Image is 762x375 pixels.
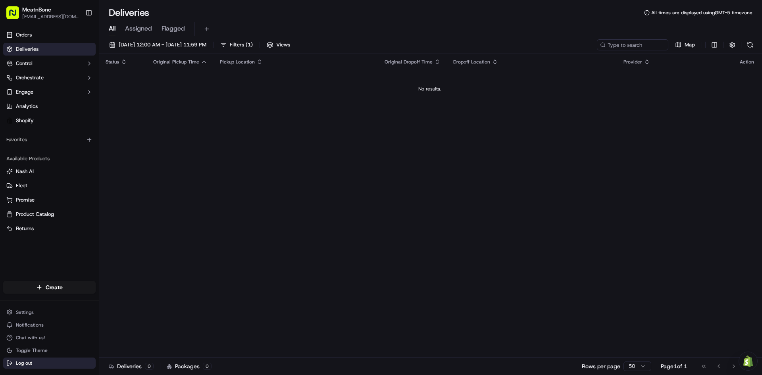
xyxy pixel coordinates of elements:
[109,6,149,19] h1: Deliveries
[672,39,698,50] button: Map
[597,39,668,50] input: Type to search
[582,362,620,370] p: Rows per page
[685,41,695,48] span: Map
[16,74,44,81] span: Orchestrate
[8,32,144,44] p: Welcome 👋
[16,335,45,341] span: Chat with us!
[16,225,34,232] span: Returns
[740,59,754,65] div: Action
[75,115,127,123] span: API Documentation
[6,196,92,204] a: Promise
[623,59,642,65] span: Provider
[3,152,96,165] div: Available Products
[3,71,96,84] button: Orchestrate
[3,133,96,146] div: Favorites
[3,307,96,318] button: Settings
[106,39,210,50] button: [DATE] 12:00 AM - [DATE] 11:59 PM
[106,59,119,65] span: Status
[3,345,96,356] button: Toggle Theme
[220,59,255,65] span: Pickup Location
[16,117,34,124] span: Shopify
[3,281,96,294] button: Create
[16,168,34,175] span: Nash AI
[16,60,33,67] span: Control
[5,112,64,126] a: 📗Knowledge Base
[16,103,38,110] span: Analytics
[16,322,44,328] span: Notifications
[16,211,54,218] span: Product Catalog
[3,194,96,206] button: Promise
[16,347,48,354] span: Toggle Theme
[6,211,92,218] a: Product Catalog
[64,112,131,126] a: 💻API Documentation
[16,46,38,53] span: Deliveries
[3,29,96,41] a: Orders
[119,41,206,48] span: [DATE] 12:00 AM - [DATE] 11:59 PM
[153,59,199,65] span: Original Pickup Time
[6,168,92,175] a: Nash AI
[8,76,22,90] img: 1736555255976-a54dd68f-1ca7-489b-9aae-adbdc363a1c4
[16,88,33,96] span: Engage
[27,76,130,84] div: Start new chat
[56,134,96,140] a: Powered byPylon
[3,43,96,56] a: Deliveries
[16,360,32,366] span: Log out
[263,39,294,50] button: Views
[230,41,253,48] span: Filters
[3,358,96,369] button: Log out
[22,6,51,13] button: MeatnBone
[46,283,63,291] span: Create
[3,3,82,22] button: MeatnBone[EMAIL_ADDRESS][DOMAIN_NAME]
[745,39,756,50] button: Refresh
[6,182,92,189] a: Fleet
[16,115,61,123] span: Knowledge Base
[246,41,253,48] span: ( 1 )
[27,84,100,90] div: We're available if you need us!
[661,362,687,370] div: Page 1 of 1
[3,57,96,70] button: Control
[167,362,212,370] div: Packages
[3,100,96,113] a: Analytics
[3,114,96,127] a: Shopify
[3,179,96,192] button: Fleet
[3,165,96,178] button: Nash AI
[8,8,24,24] img: Nash
[16,31,32,38] span: Orders
[79,135,96,140] span: Pylon
[6,225,92,232] a: Returns
[8,116,14,122] div: 📗
[385,59,433,65] span: Original Dropoff Time
[3,319,96,331] button: Notifications
[6,117,13,124] img: Shopify logo
[3,208,96,221] button: Product Catalog
[3,332,96,343] button: Chat with us!
[145,363,154,370] div: 0
[102,86,757,92] div: No results.
[276,41,290,48] span: Views
[203,363,212,370] div: 0
[453,59,490,65] span: Dropoff Location
[109,362,154,370] div: Deliveries
[135,78,144,88] button: Start new chat
[16,182,27,189] span: Fleet
[16,196,35,204] span: Promise
[217,39,256,50] button: Filters(1)
[125,24,152,33] span: Assigned
[21,51,143,60] input: Got a question? Start typing here...
[3,222,96,235] button: Returns
[109,24,115,33] span: All
[16,309,34,315] span: Settings
[651,10,752,16] span: All times are displayed using GMT-5 timezone
[162,24,185,33] span: Flagged
[22,13,79,20] button: [EMAIL_ADDRESS][DOMAIN_NAME]
[3,86,96,98] button: Engage
[67,116,73,122] div: 💻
